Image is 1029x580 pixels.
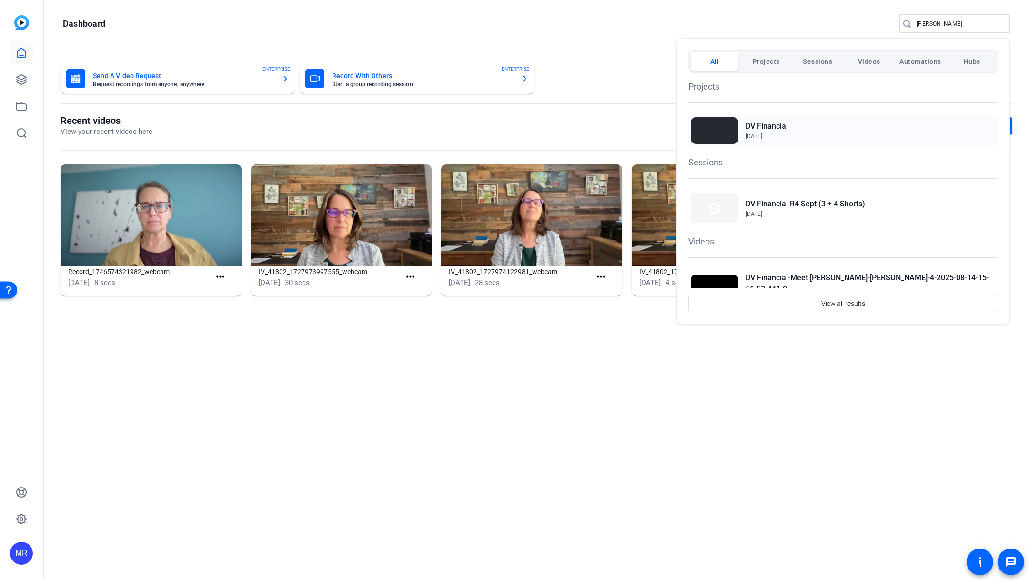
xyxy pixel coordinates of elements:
h1: Sessions [688,156,998,169]
h1: Videos [688,235,998,248]
span: View all results [821,295,865,313]
span: Sessions [803,53,832,70]
h1: Projects [688,80,998,93]
span: All [710,53,719,70]
button: View all results [688,295,998,312]
h2: DV Financial-Meet [PERSON_NAME]-[PERSON_NAME]-4-2025-08-14-15-56-53-441-0 [746,272,996,295]
img: Thumbnail [691,117,738,144]
h2: DV Financial R4 Sept (3 + 4 Shorts) [746,198,865,210]
h2: DV Financial [746,121,788,132]
span: [DATE] [746,133,762,140]
span: Videos [858,53,880,70]
span: [DATE] [746,211,762,217]
span: Automations [899,53,941,70]
img: Thumbnail [691,275,738,301]
span: Hubs [964,53,980,70]
span: Projects [753,53,780,70]
img: Thumbnail [691,193,738,223]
